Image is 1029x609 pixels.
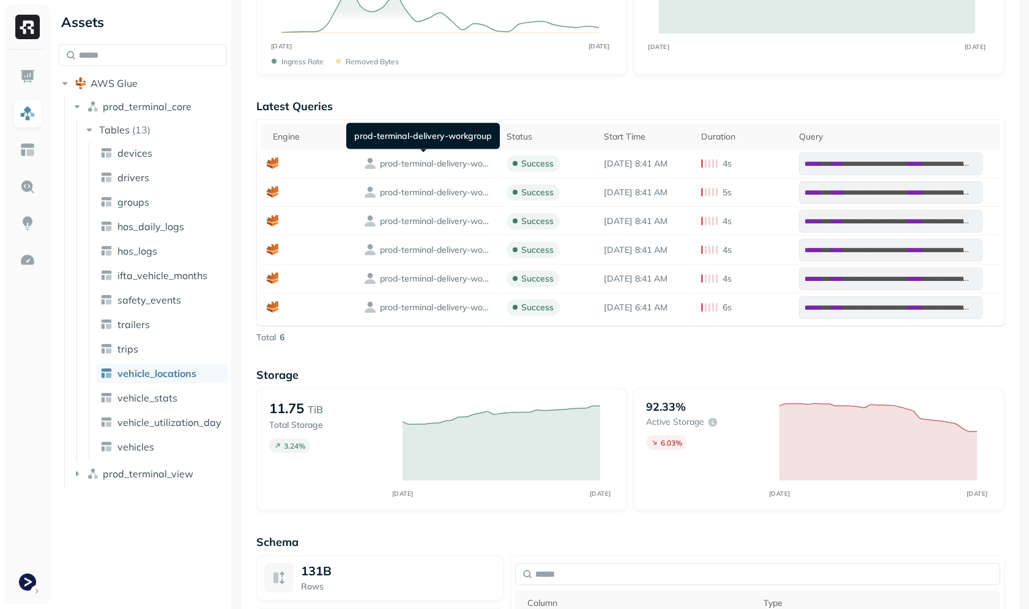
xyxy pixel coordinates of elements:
[588,42,609,50] tspan: [DATE]
[117,318,150,331] span: trailers
[75,77,87,89] img: root
[100,343,113,355] img: table
[91,77,138,89] span: AWS Glue
[661,438,682,447] p: 6.03 %
[103,468,193,480] span: prod_terminal_view
[723,273,732,285] p: 4s
[364,215,376,227] img: owner
[364,157,376,170] img: owner
[20,69,35,84] img: Dashboard
[769,490,790,498] tspan: [DATE]
[100,441,113,453] img: table
[100,245,113,257] img: table
[380,302,490,313] p: prod-terminal-delivery-workgroup
[100,147,113,159] img: table
[117,196,149,208] span: groups
[604,244,689,256] p: Sep 14, 2025 8:41 AM
[100,294,113,306] img: table
[117,269,207,282] span: ifta_vehicle_months
[117,392,177,404] span: vehicle_stats
[723,244,732,256] p: 4s
[100,269,113,282] img: table
[117,294,181,306] span: safety_events
[117,147,152,159] span: devices
[20,252,35,268] img: Optimization
[100,318,113,331] img: table
[59,73,226,93] button: AWS Glue
[723,302,732,313] p: 6s
[521,158,554,170] p: success
[100,416,113,428] img: table
[723,187,732,198] p: 5s
[604,302,689,313] p: Sep 14, 2025 6:41 AM
[20,105,35,121] img: Assets
[95,290,228,310] a: safety_events
[284,441,305,450] p: 3.24 %
[100,392,113,404] img: table
[20,215,35,231] img: Insights
[95,192,228,212] a: groups
[507,131,592,143] div: Status
[301,581,496,592] p: Rows
[604,158,689,170] p: Sep 14, 2025 8:41 AM
[95,413,228,432] a: vehicle_utilization_day
[281,57,324,66] p: Ingress Rate
[83,120,228,140] button: Tables(13)
[117,245,157,257] span: hos_logs
[280,332,284,343] p: 6
[604,215,689,227] p: Sep 14, 2025 8:41 AM
[19,574,36,591] img: Terminal
[763,597,994,609] div: Type
[380,215,490,227] p: prod-terminal-delivery-workgroup
[256,99,1005,113] p: Latest Queries
[95,143,228,163] a: devices
[521,215,554,227] p: success
[364,272,376,285] img: owner
[95,266,228,285] a: ifta_vehicle_months
[103,100,191,113] span: prod_terminal_core
[95,217,228,236] a: hos_daily_logs
[20,179,35,195] img: Query Explorer
[589,490,611,498] tspan: [DATE]
[95,241,228,261] a: hos_logs
[95,315,228,334] a: trailers
[99,124,130,136] span: Tables
[117,416,221,428] span: vehicle_utilization_day
[71,464,227,484] button: prod_terminal_view
[965,43,986,50] tspan: [DATE]
[87,100,99,113] img: namespace
[95,388,228,408] a: vehicle_stats
[646,400,686,414] p: 92.33%
[256,535,1005,549] p: Schema
[380,273,490,285] p: prod-terminal-delivery-workgroup
[648,43,670,50] tspan: [DATE]
[132,124,150,136] p: ( 13 )
[521,302,554,313] p: success
[117,220,184,233] span: hos_daily_logs
[308,402,323,417] p: TiB
[87,468,99,480] img: namespace
[364,186,376,198] img: owner
[117,441,154,453] span: vehicles
[346,123,500,149] div: prod-terminal-delivery-workgroup
[269,400,304,417] p: 11.75
[527,597,752,609] div: Column
[270,42,292,50] tspan: [DATE]
[364,301,376,313] img: owner
[967,490,988,498] tspan: [DATE]
[71,97,227,116] button: prod_terminal_core
[95,339,228,359] a: trips
[117,171,149,184] span: drivers
[604,131,689,143] div: Start Time
[392,490,413,498] tspan: [DATE]
[723,158,732,170] p: 4s
[269,419,390,431] p: Total Storage
[604,187,689,198] p: Sep 14, 2025 8:41 AM
[15,15,40,39] img: Ryft
[256,332,276,343] p: Total
[100,171,113,184] img: table
[380,158,490,170] p: prod-terminal-delivery-workgroup
[521,273,554,285] p: success
[380,244,490,256] p: prod-terminal-delivery-workgroup
[380,187,490,198] p: prod-terminal-delivery-workgroup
